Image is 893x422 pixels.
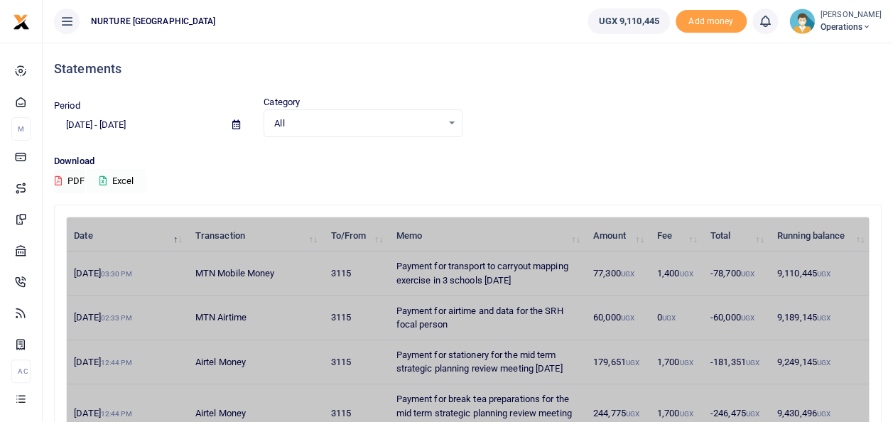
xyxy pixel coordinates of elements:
[87,169,146,193] button: Excel
[54,154,882,169] p: Download
[821,9,882,21] small: [PERSON_NAME]
[676,10,747,33] li: Toup your wallet
[598,14,659,28] span: UGX 9,110,445
[676,10,747,33] span: Add money
[13,13,30,31] img: logo-small
[54,61,882,77] h4: Statements
[54,169,85,193] button: PDF
[821,21,882,33] span: Operations
[676,15,747,26] a: Add money
[54,99,80,113] label: Period
[582,9,675,34] li: Wallet ballance
[789,9,882,34] a: profile-user [PERSON_NAME] Operations
[54,113,221,137] input: select period
[274,117,441,131] span: All
[13,16,30,26] a: logo-small logo-large logo-large
[11,359,31,383] li: Ac
[789,9,815,34] img: profile-user
[11,117,31,141] li: M
[588,9,669,34] a: UGX 9,110,445
[264,95,300,109] label: Category
[85,15,222,28] span: NURTURE [GEOGRAPHIC_DATA]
